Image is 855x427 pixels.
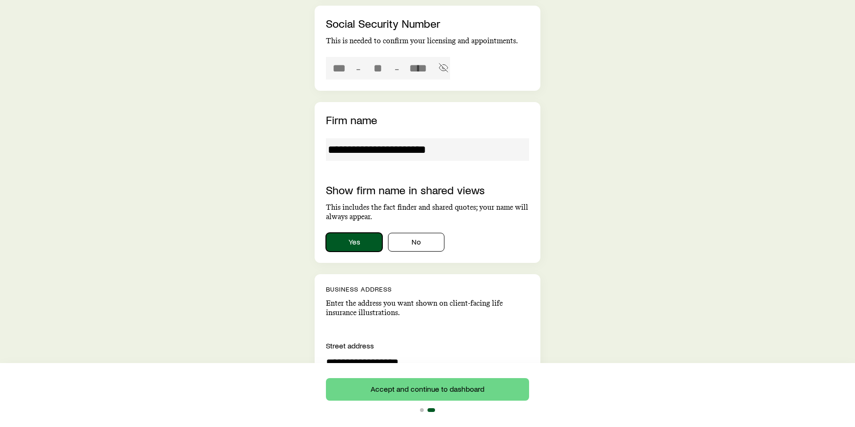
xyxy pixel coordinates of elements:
p: This is needed to confirm your licensing and appointments. [326,36,529,46]
button: No [388,233,444,252]
p: This includes the fact finder and shared quotes; your name will always appear. [326,203,529,221]
span: - [395,62,399,75]
label: Social Security Number [326,16,440,30]
div: showAgencyNameInSharedViews [326,233,529,252]
button: Yes [326,233,382,252]
div: Street address [326,340,529,351]
p: Business address [326,285,529,293]
span: - [356,62,361,75]
label: Firm name [326,113,377,127]
p: Enter the address you want shown on client-facing life insurance illustrations. [326,299,529,317]
label: Show firm name in shared views [326,183,485,197]
button: Accept and continue to dashboard [326,378,529,401]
